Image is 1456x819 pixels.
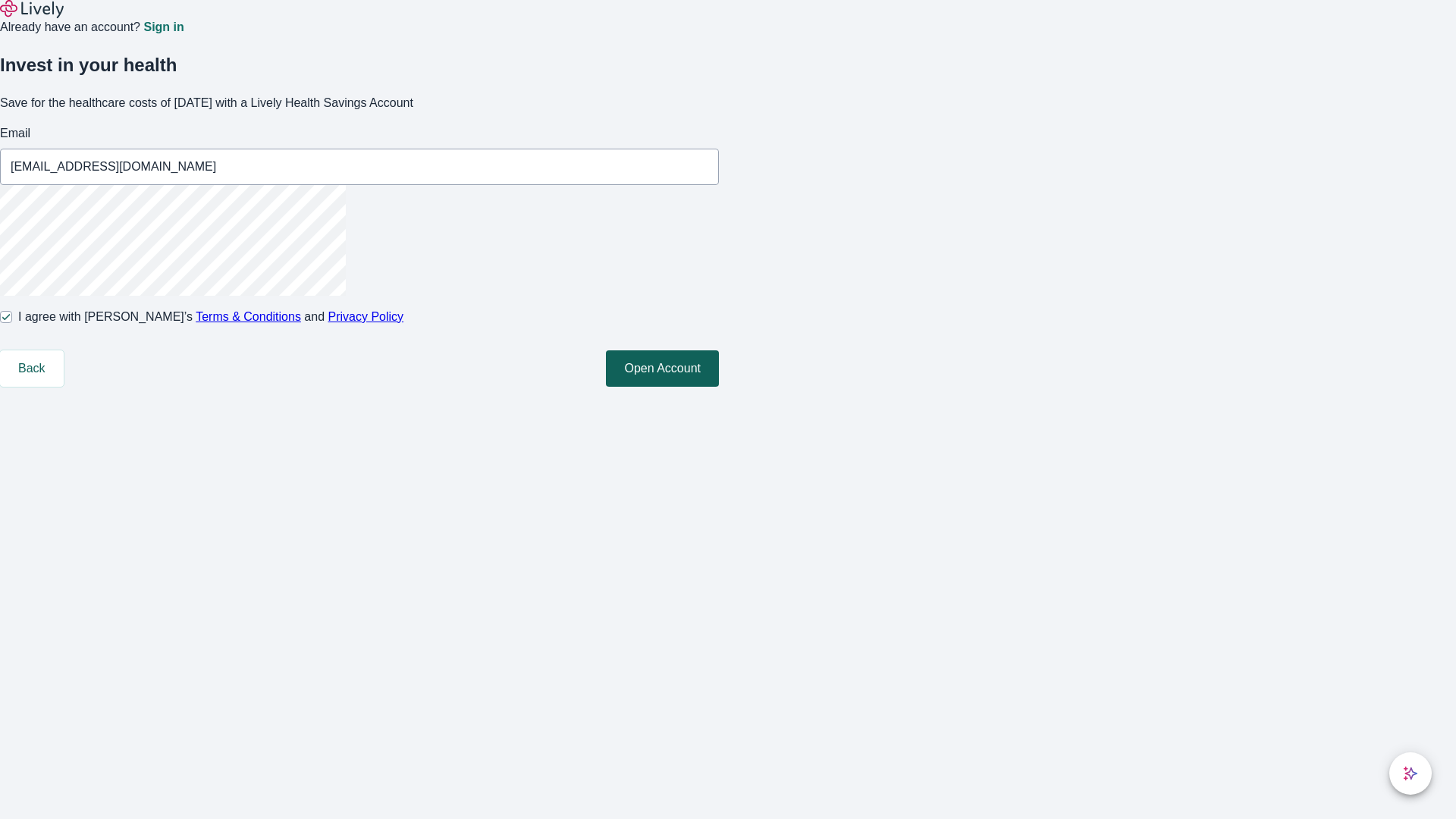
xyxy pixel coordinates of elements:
span: I agree with [PERSON_NAME]’s and [18,308,403,326]
button: chat [1389,752,1432,795]
svg: Lively AI Assistant [1403,766,1418,781]
a: Terms & Conditions [196,310,301,323]
button: Open Account [606,350,719,387]
a: Privacy Policy [328,310,404,323]
a: Sign in [143,21,184,33]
